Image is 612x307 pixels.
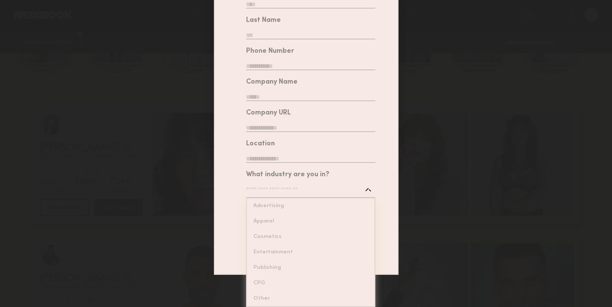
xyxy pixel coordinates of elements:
div: Phone Number [246,48,294,55]
div: Advertising [247,198,375,214]
div: What industry are you in? [246,172,329,178]
div: Company URL [246,110,291,117]
div: CPG [247,275,375,291]
div: Other [247,291,375,306]
div: Last Name [246,17,281,24]
div: Apparel [247,214,375,229]
div: Entertainment [247,244,375,260]
div: Cosmetics [247,229,375,244]
div: Publishing [247,260,375,275]
div: Location [246,141,275,147]
div: Company Name [246,79,298,86]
